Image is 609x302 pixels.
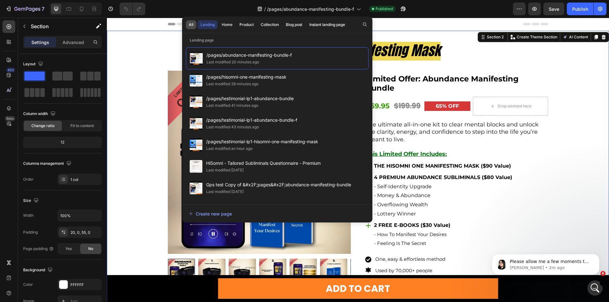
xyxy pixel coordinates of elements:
span: / [264,6,266,12]
div: Last modified 20 minutes ago [206,59,259,65]
div: Blog post [286,22,302,28]
div: 450 [6,67,15,73]
div: Width [23,213,34,218]
div: Undo/Redo [120,3,145,15]
div: $199.99 [286,83,314,94]
div: Last modified an hour ago [206,145,252,152]
strong: 2 FREE E-BOOKS ($30 Value) [267,204,344,210]
div: Home [222,22,232,28]
button: Create new page [188,207,366,220]
button: Save [543,3,564,15]
div: Last modified 43 minutes ago [206,124,259,130]
button: Carousel Next Arrow [231,141,239,148]
span: One, easy & effortless method [268,238,338,244]
div: Publish [572,6,588,12]
div: FFFFFF [70,282,100,288]
div: Collection [261,22,279,28]
p: Landing page [182,37,372,43]
p: Advanced [62,39,84,46]
div: Beta [5,116,15,121]
div: $69.95 [258,81,283,95]
strong: 4 PREMIUM ABUNDANCE SUBLIMINALS ($80 Value) [267,157,405,163]
div: Instant landing page [309,22,345,28]
span: /pages/abundance-manifesting-bundle-f [206,51,292,59]
div: 20, 0, 55, 0 [70,230,100,235]
div: Create new page [189,210,232,217]
strong: THE HISOMNI ONE MANIFESTING MASK ($90 Value) [267,145,404,151]
div: Last modified 41 minutes ago [206,102,258,109]
u: This Limited Offer Includes: [259,133,340,140]
button: AI Content [455,16,482,23]
a: ADD TO CART [111,260,391,281]
div: 12 [24,138,101,147]
span: - Lottery Winner [267,193,309,199]
iframe: To enrich screen reader interactions, please activate Accessibility in Grammarly extension settings [107,18,609,302]
p: Section [31,22,83,30]
img: gempages_540500352420545771-80431b17-93db-4b44-bc03-62477e946ca7.png [258,239,265,245]
div: Last modified [DATE] [206,189,244,195]
div: Last modified [DATE] [206,167,244,173]
span: - Self-Identity Upgrade [267,166,325,172]
span: 6 [600,271,606,276]
div: Section 2 [379,16,398,22]
span: - Feeling Is The Secret [267,222,319,228]
div: 1 col [70,177,100,183]
span: HiSomni - Tailored Subliminals Questionnaire - Premium [206,159,321,167]
div: Color [23,282,33,287]
div: Background [23,266,54,274]
div: Column width [23,110,57,118]
button: Publish [567,3,593,15]
input: Auto [58,210,101,221]
button: Instant landing page [306,20,348,29]
p: 7 [42,5,44,13]
span: World's First [169,22,236,43]
span: No [88,246,93,252]
span: /pages/hisomni-one-manifesting-mask [206,73,286,81]
span: Used by 70,000+ people [268,250,325,256]
h1: Limited Offer: Abundance Manifesting Bundle [258,56,442,76]
div: Padding [23,229,38,235]
iframe: Intercom live chat [587,280,603,296]
p: ADD TO CART [219,262,283,280]
span: Gps test Copy of &#x2F;pages&#x2F;abundance-manifesting-bundle [206,181,351,189]
iframe: Intercom notifications message [482,241,609,285]
span: Fit to content [70,123,94,129]
span: Change ratio [31,123,55,129]
span: - Overflowing Wealth [267,184,321,190]
button: Home [219,20,235,29]
div: Columns management [23,159,73,168]
span: /pages/abundance-manifesting-bundle-f [267,6,354,12]
p: Create Theme Section [410,16,450,22]
div: Drop element here [391,86,424,91]
div: All [189,22,193,28]
span: /pages/testimonial-lp1-hisomni-one-manifesting-mask [206,138,318,145]
span: The ultimate all-in-one kit to clear mental blocks and unlock the clarity, energy, and confidence... [259,103,432,125]
span: - How To Manifest Your Desires [267,214,340,220]
div: Product [239,22,254,28]
span: Save [549,6,559,12]
button: Landing [198,20,218,29]
button: Blog post [283,20,305,29]
strong: 65% OFF [329,85,352,91]
span: Yes [65,246,72,252]
button: Product [237,20,257,29]
button: 7 [3,3,47,15]
div: Order [23,177,34,182]
div: Last modified 28 minutes ago [206,81,259,87]
button: Collection [258,20,282,29]
div: Page padding [23,246,54,252]
img: gempages_540500352420545771-a3176259-0b22-4a33-a0c1-a5f91e129f13.png [258,249,265,256]
span: Published [376,6,393,12]
span: Manifesting Mask [236,22,334,43]
button: All [186,20,196,29]
p: Settings [31,39,49,46]
span: /pages/testimonial-lp1-abundance-bundle [206,95,294,102]
span: - Money & Abundance [267,175,324,181]
div: Size [23,196,40,205]
div: Landing [200,22,215,28]
span: /pages/testimonial-lp1-abundance-bundle-f [206,116,297,124]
